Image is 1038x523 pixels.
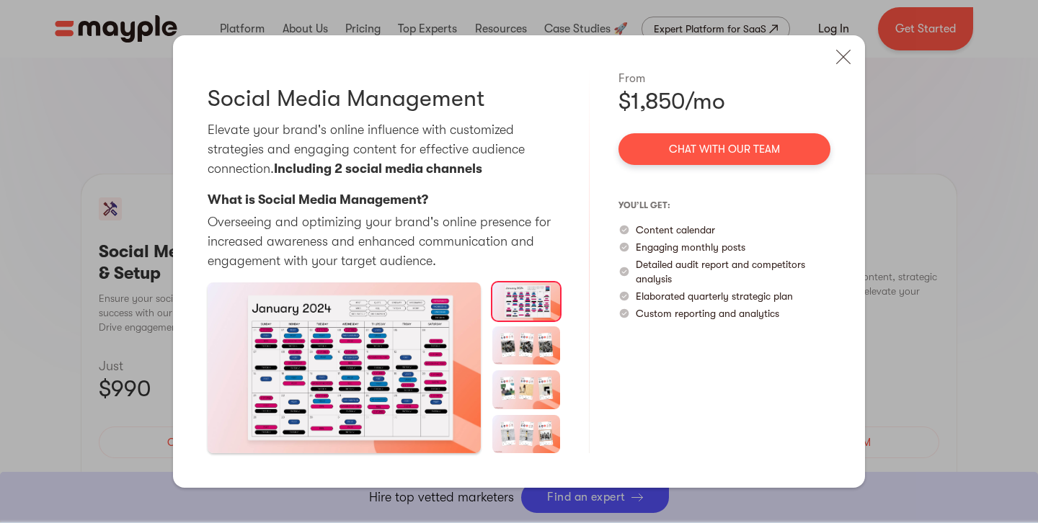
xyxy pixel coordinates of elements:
[208,190,428,210] p: What is Social Media Management?
[636,257,830,286] p: Detailed audit report and competitors analysis
[618,87,830,116] div: $1,850/mo
[636,223,715,237] p: Content calendar
[274,161,482,176] strong: Including 2 social media channels
[636,306,779,321] p: Custom reporting and analytics
[636,289,793,303] p: Elaborated quarterly strategic plan
[208,282,481,453] a: open lightbox
[618,133,830,165] a: Chat with our team
[618,70,830,87] div: From
[208,120,560,179] p: Elevate your brand's online influence with customized strategies and engaging content for effecti...
[618,194,830,217] p: you’ll get:
[636,240,745,254] p: Engaging monthly posts
[208,213,560,271] p: Overseeing and optimizing your brand's online presence for increased awareness and enhanced commu...
[208,84,484,113] h3: Social Media Management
